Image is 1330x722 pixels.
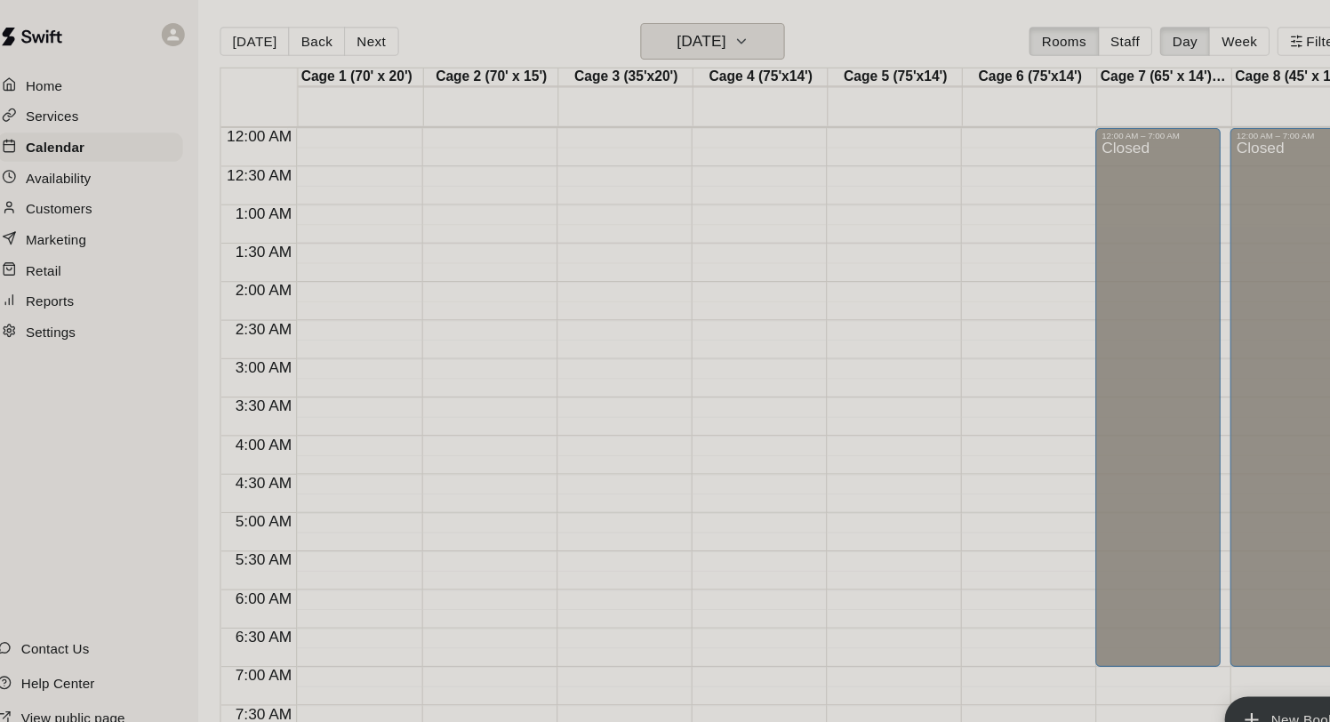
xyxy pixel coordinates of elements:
[284,25,336,52] button: Back
[1035,130,1140,622] div: Closed
[14,237,186,263] a: Retail
[14,208,186,235] a: Marketing
[1159,130,1264,622] div: Closed
[14,123,186,149] a: Calendar
[41,156,101,173] p: Availability
[14,180,186,206] a: Customers
[643,26,688,51] h6: [DATE]
[230,403,292,418] span: 4:00 AM
[222,118,292,133] span: 12:00 AM
[230,438,292,453] span: 4:30 AM
[41,298,87,316] p: Settings
[230,296,292,311] span: 2:30 AM
[14,265,186,292] a: Reports
[41,70,75,88] p: Home
[230,474,292,489] span: 5:00 AM
[230,261,292,276] span: 2:00 AM
[41,99,90,116] p: Services
[968,25,1032,52] button: Rooms
[36,622,104,640] p: Help Center
[658,63,782,80] div: Cage 4 (75'x14')
[230,332,292,347] span: 3:00 AM
[409,63,533,80] div: Cage 2 (70' x 15')
[41,213,97,230] p: Marketing
[14,94,186,121] a: Services
[1198,25,1297,52] button: Filter View
[230,687,292,702] span: 8:00 AM
[41,269,85,287] p: Reports
[36,686,157,704] p: Copy public page link
[222,154,292,169] span: 12:30 AM
[284,63,409,80] div: Cage 1 (70' x 20')
[1030,118,1145,616] div: 12:00 AM – 7:00 AM: Closed
[230,509,292,525] span: 5:30 AM
[14,151,186,178] a: Availability
[1035,121,1140,130] div: 12:00 AM – 7:00 AM
[36,590,100,608] p: Contact Us
[41,241,74,259] p: Retail
[1089,25,1135,52] button: Day
[230,581,292,596] span: 6:30 AM
[1159,121,1264,130] div: 12:00 AM – 7:00 AM
[230,616,292,631] span: 7:00 AM
[1032,25,1083,52] button: Staff
[41,184,102,202] p: Customers
[14,293,186,320] a: Settings
[609,21,742,55] button: [DATE]
[1031,63,1156,80] div: Cage 7 (65' x 14') @ Mashlab Leander
[230,367,292,382] span: 3:30 AM
[230,189,292,205] span: 1:00 AM
[36,654,132,672] p: View public page
[230,652,292,667] span: 7:30 AM
[1154,118,1270,616] div: 12:00 AM – 7:00 AM: Closed
[533,63,658,80] div: Cage 3 (35'x20')
[230,225,292,240] span: 1:30 AM
[907,63,1031,80] div: Cage 6 (75'x14')
[782,63,907,80] div: Cage 5 (75'x14')
[41,127,95,145] p: Calendar
[335,25,385,52] button: Next
[220,25,284,52] button: [DATE]
[14,66,186,92] a: Home
[230,545,292,560] span: 6:00 AM
[1149,644,1283,686] button: add
[1156,63,1280,80] div: Cage 8 (45' x 15') @ Mashlab Leander
[1134,25,1190,52] button: Week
